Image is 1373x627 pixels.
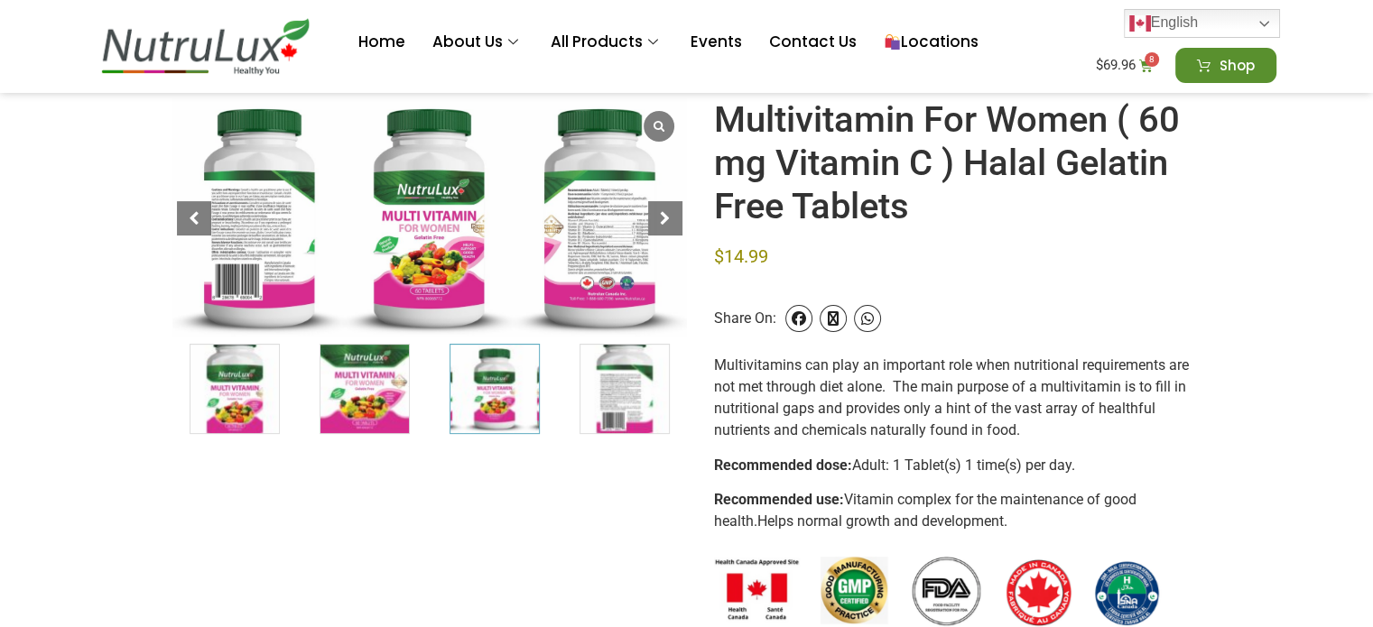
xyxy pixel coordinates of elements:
a: Home [345,6,419,78]
bdi: 14.99 [714,245,768,267]
span: 8 [1145,52,1159,67]
a: English [1124,9,1280,38]
h1: Multivitamin For Women ( 60 mg Vitamin C ) Halal Gelatin Free Tablets [714,98,1201,228]
bdi: 69.96 [1096,57,1136,73]
a: All Products [537,6,677,78]
a: Shop [1175,48,1276,83]
img: en [1129,13,1151,34]
span: Shop [1220,59,1255,72]
b: Recommended dose: [714,456,852,474]
div: 3 / 7 [432,344,557,434]
img: 🛍️ [885,34,900,50]
span: Adult: 1 Tablet(s) 1 time(s) per day. [852,456,1075,474]
span: Share On: [714,282,776,355]
a: Locations [870,6,992,78]
a: Contact Us [756,6,870,78]
div: 4 / 7 [562,344,687,434]
a: $69.96 8 [1074,48,1175,83]
span: Multivitamins can play an important role when nutritional requirements are not met through diet a... [714,356,1189,438]
span: Helps normal growth and development. [757,512,1007,530]
span: $ [1096,57,1103,73]
span: Vitamin complex for the maintenance of good health. [714,491,1136,530]
b: Recommended use: [714,491,844,508]
div: 2 / 7 [302,344,427,434]
a: Events [677,6,756,78]
div: 1 / 7 [172,344,297,434]
span: $ [714,245,724,267]
a: About Us [419,6,537,78]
